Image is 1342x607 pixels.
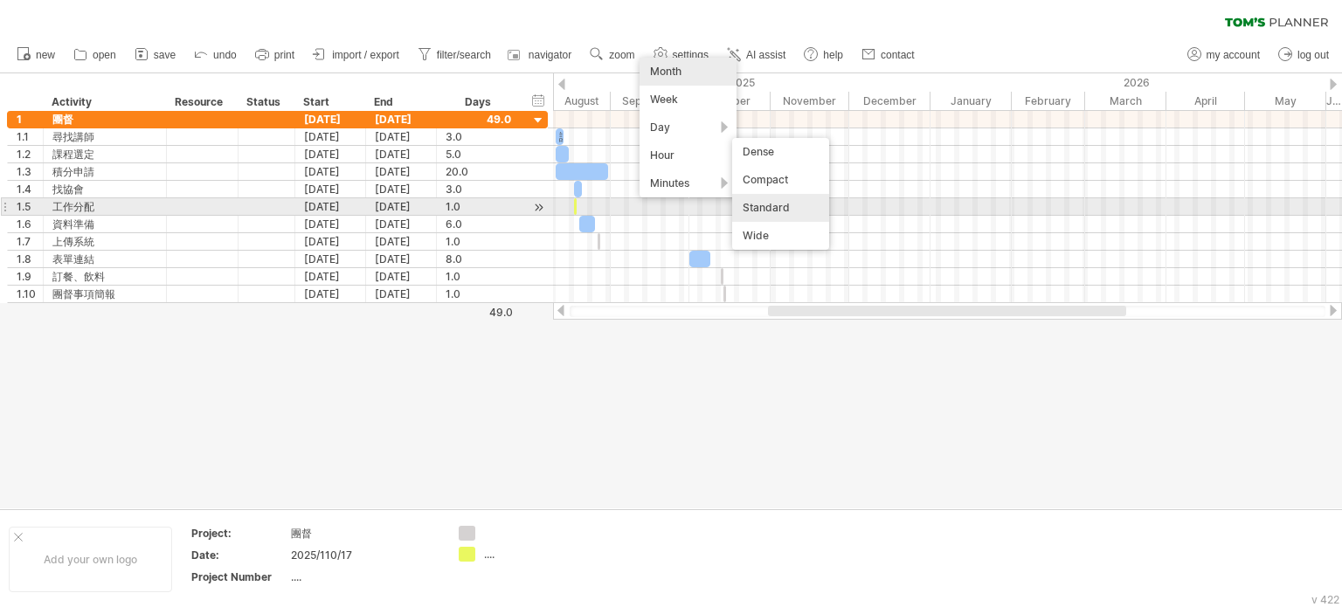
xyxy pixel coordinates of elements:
[17,198,43,215] div: 1.5
[640,58,737,86] div: Month
[530,198,547,217] div: scroll to activity
[52,181,157,197] div: 找協會
[1012,92,1085,110] div: February 2026
[732,138,829,166] div: Dense
[505,44,577,66] a: navigator
[611,92,689,110] div: September 2025
[374,93,426,111] div: End
[52,111,157,128] div: 團督
[366,111,437,128] div: [DATE]
[1297,49,1329,61] span: log out
[484,547,579,562] div: ....
[366,216,437,232] div: [DATE]
[438,306,513,319] div: 49.0
[732,222,829,250] div: Wide
[17,233,43,250] div: 1.7
[291,526,438,541] div: 團督
[436,93,519,111] div: Days
[303,93,356,111] div: Start
[640,169,737,197] div: Minutes
[585,44,640,66] a: zoom
[366,233,437,250] div: [DATE]
[295,233,366,250] div: [DATE]
[332,49,399,61] span: import / export
[52,251,157,267] div: 表單連結
[799,44,848,66] a: help
[849,92,930,110] div: December 2025
[366,146,437,162] div: [DATE]
[640,86,737,114] div: Week
[130,44,181,66] a: save
[9,527,172,592] div: Add your own logo
[609,49,634,61] span: zoom
[881,49,915,61] span: contact
[295,128,366,145] div: [DATE]
[17,286,43,302] div: 1.10
[295,198,366,215] div: [DATE]
[771,92,849,110] div: November 2025
[1245,92,1326,110] div: May 2026
[295,181,366,197] div: [DATE]
[251,44,300,66] a: print
[52,216,157,232] div: 資料準備
[413,44,496,66] a: filter/search
[52,146,157,162] div: 課程選定
[1166,92,1245,110] div: April 2026
[17,146,43,162] div: 1.2
[17,163,43,180] div: 1.3
[673,49,709,61] span: settings
[446,233,511,250] div: 1.0
[36,49,55,61] span: new
[1311,593,1339,606] div: v 422
[52,268,157,285] div: 訂餐、飲料
[732,194,829,222] div: Standard
[295,163,366,180] div: [DATE]
[366,128,437,145] div: [DATE]
[437,49,491,61] span: filter/search
[649,44,714,66] a: settings
[291,569,438,584] div: ....
[52,233,157,250] div: 上傳系統
[1085,92,1166,110] div: March 2026
[446,181,511,197] div: 3.0
[1183,44,1265,66] a: my account
[175,93,228,111] div: Resource
[446,251,511,267] div: 8.0
[295,286,366,302] div: [DATE]
[190,44,242,66] a: undo
[12,44,60,66] a: new
[52,93,156,111] div: Activity
[366,198,437,215] div: [DATE]
[17,111,43,128] div: 1
[17,268,43,285] div: 1.9
[640,114,737,141] div: Day
[246,93,285,111] div: Status
[191,526,287,541] div: Project:
[640,141,737,169] div: Hour
[446,216,511,232] div: 6.0
[69,44,121,66] a: open
[366,251,437,267] div: [DATE]
[723,44,791,66] a: AI assist
[529,92,611,110] div: August 2025
[191,548,287,562] div: Date:
[366,181,437,197] div: [DATE]
[17,251,43,267] div: 1.8
[446,268,511,285] div: 1.0
[295,216,366,232] div: [DATE]
[52,198,157,215] div: 工作分配
[930,92,1012,110] div: January 2026
[529,49,571,61] span: navigator
[308,44,405,66] a: import / export
[295,111,366,128] div: [DATE]
[17,128,43,145] div: 1.1
[446,198,511,215] div: 1.0
[366,268,437,285] div: [DATE]
[732,166,829,194] div: Compact
[52,163,157,180] div: 積分申請
[823,49,843,61] span: help
[295,268,366,285] div: [DATE]
[191,569,287,584] div: Project Number
[295,251,366,267] div: [DATE]
[446,146,511,162] div: 5.0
